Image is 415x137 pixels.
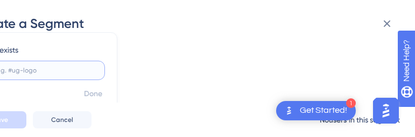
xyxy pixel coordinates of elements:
div: Get Started! [300,105,347,117]
div: Open Get Started! checklist, remaining modules: 1 [276,101,356,120]
button: Cancel [33,111,92,128]
span: Done [84,88,102,100]
div: 1 [346,98,356,108]
iframe: UserGuiding AI Assistant Launcher [370,95,402,127]
span: Cancel [51,116,73,124]
button: Done [78,84,108,104]
span: Need Help? [25,3,67,16]
img: launcher-image-alternative-text [283,104,296,117]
